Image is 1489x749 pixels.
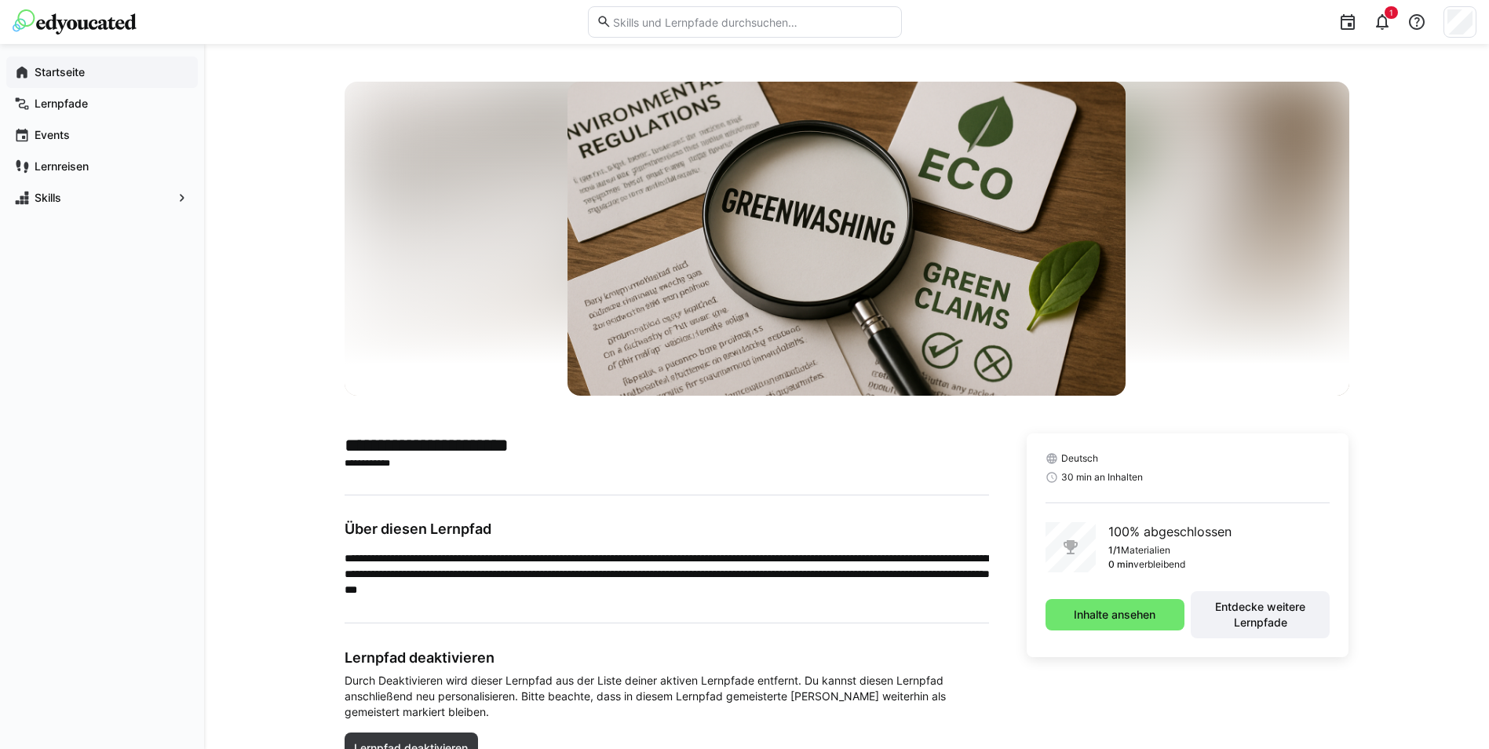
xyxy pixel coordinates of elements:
button: Entdecke weitere Lernpfade [1191,591,1330,638]
p: Materialien [1121,544,1170,557]
span: Deutsch [1061,452,1098,465]
span: Durch Deaktivieren wird dieser Lernpfad aus der Liste deiner aktiven Lernpfade entfernt. Du kanns... [345,673,989,720]
h3: Über diesen Lernpfad [345,521,989,538]
h3: Lernpfad deaktivieren [345,649,989,667]
span: 30 min an Inhalten [1061,471,1143,484]
button: Inhalte ansehen [1046,599,1184,630]
span: Inhalte ansehen [1071,607,1158,623]
p: verbleibend [1133,558,1185,571]
p: 0 min [1108,558,1133,571]
span: 1 [1389,8,1393,17]
p: 100% abgeschlossen [1108,522,1232,541]
input: Skills und Lernpfade durchsuchen… [611,15,892,29]
p: 1/1 [1108,544,1121,557]
span: Entdecke weitere Lernpfade [1199,599,1322,630]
